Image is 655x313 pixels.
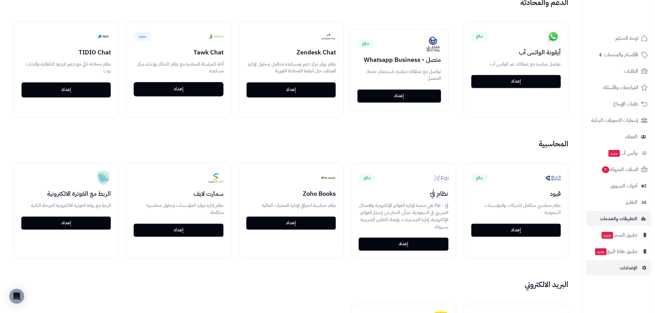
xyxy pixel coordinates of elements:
[21,217,111,230] a: إعداد
[209,29,223,44] img: Tawk.to
[21,61,111,75] p: نظام محادثة ذكي مع دعم للردود التلقائية والشات بوت
[21,191,111,197] h3: الربط مع الفوترة الالكترونية
[434,171,449,186] img: fai
[601,231,638,239] span: تطبيق المتجر
[608,149,638,157] span: وآتس آب
[246,202,336,209] p: نظام محاسبة احترافي لإدارة العمليات المالية
[426,37,441,52] img: Motassal
[586,129,651,144] a: العملاء
[586,228,651,242] a: تطبيق المتجرجديد
[586,96,651,111] a: طلبات الإرجاع
[611,182,638,190] span: أدوات التسويق
[471,224,561,237] a: إعداد
[624,67,639,75] span: الطلبات
[614,100,639,108] span: طلبات الإرجاع
[134,32,151,41] span: جديد
[613,17,649,30] img: logo-2.png
[209,171,223,186] img: Smart Life
[6,140,576,148] h2: المحاسبية
[359,238,448,251] a: إعداد
[358,40,374,48] span: شائع
[586,162,651,177] a: السلات المتروكة7
[586,80,651,95] a: المراجعات والأسئلة
[134,61,223,75] p: أداة للمراسلة المباشرة مع نظام للتذاكر وإنشاء مركز مساعدة
[358,57,441,63] h3: متصل - Whatsapp Business
[602,166,609,173] span: 7
[586,146,651,161] a: وآتس آبجديد
[620,264,638,272] span: الإعدادات
[626,132,638,141] span: العملاء
[595,247,638,256] span: تطبيق نقاط البيع
[321,171,336,186] img: Zoho Books
[586,195,651,210] a: التقارير
[359,174,375,182] span: شائع
[134,191,223,197] h3: سمارت لايف
[586,211,651,226] a: التطبيقات والخدمات
[96,171,111,186] img: ZATCA
[471,75,561,88] a: إعداد
[246,49,336,56] h3: Zendesk Chat
[586,31,651,46] a: لوحة التحكم
[592,116,639,125] span: إشعارات التحويلات البنكية
[134,224,223,237] a: إعداد
[586,64,651,79] a: الطلبات
[471,174,488,182] span: شائع
[602,232,613,239] span: جديد
[586,113,651,128] a: إشعارات التحويلات البنكية
[246,82,336,98] button: إعداد
[134,202,223,217] p: نظام إدارة موارد المؤسسات وحلول محاسبية متكاملة
[601,165,639,174] span: السلات المتروكة
[21,82,111,98] button: إعداد
[6,281,576,289] h2: البريد الالكتروني
[21,49,111,56] h3: TIDIO Chat
[321,29,336,44] img: Zendesk Chat
[358,68,441,83] p: تواصل مع عملائك مباشرة باستخدام خدمة المتصل
[586,178,651,193] a: أدوات التسويق
[246,61,336,75] p: نظام يوفر مركز دعم ومساعدة متكامل وحلول لإدارة العملاء، مثل أنظمة المحادثة الفورية
[471,49,561,56] h3: أيقونة الواتس آب
[586,244,651,259] a: تطبيق نقاط البيعجديد
[609,150,620,157] span: جديد
[9,289,24,304] div: Open Intercom Messenger
[471,191,561,197] h3: قيود
[546,171,561,186] img: Qoyod
[626,198,638,207] span: التقارير
[616,34,639,43] span: لوحة التحكم
[359,191,448,197] h3: نظام فَيّ
[604,83,639,92] span: المراجعات والأسئلة
[595,248,607,255] span: جديد
[471,32,488,41] span: شائع
[134,49,223,56] h3: Tawk Chat
[605,50,639,59] span: الأقسام والمنتجات
[546,29,561,44] img: WhatsApp
[358,90,441,103] a: إعداد
[246,217,336,230] a: إعداد
[586,260,651,275] a: الإعدادات
[471,61,561,68] p: تواصل مباشرة مع عملائك عبر الواتس آب
[134,82,223,96] button: إعداد
[96,29,111,44] img: TIDIO Chat
[246,191,336,197] h3: Zoho Books
[471,202,561,217] p: نظام محاسبي متكامل للشركات والمؤسسات السعودية
[359,202,448,230] p: فَيّ - Fai هي منصة لإدارة الفواتير الإلكترونية والامتثال الضريبي في السعودية، تمكّن التجار من إصد...
[600,214,638,223] span: التطبيقات والخدمات
[21,202,111,209] p: الربط مع بوابة الفوترة الالكترونية المرحلة الثانية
